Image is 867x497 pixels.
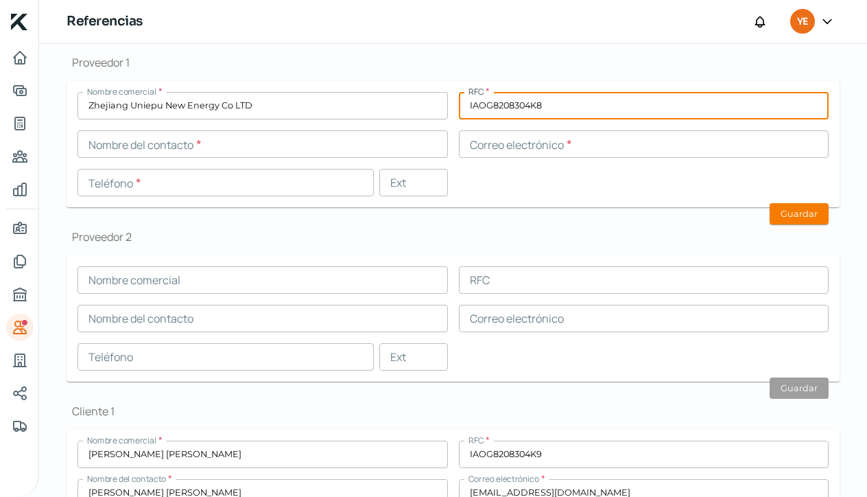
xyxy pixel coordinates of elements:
[67,404,840,419] h1: Cliente 1
[770,203,829,224] button: Guardar
[6,110,34,137] a: Tus créditos
[6,248,34,275] a: Documentos
[67,229,840,244] h1: Proveedor 2
[87,86,156,97] span: Nombre comercial
[6,347,34,374] a: Industria
[797,14,807,30] span: YE
[468,473,539,485] span: Correo electrónico
[6,215,34,242] a: Información general
[87,473,166,485] span: Nombre del contacto
[6,380,34,407] a: Redes sociales
[6,44,34,71] a: Inicio
[87,435,156,446] span: Nombre comercial
[6,314,34,341] a: Referencias
[6,176,34,203] a: Mis finanzas
[6,281,34,308] a: Buró de crédito
[468,86,484,97] span: RFC
[468,435,484,446] span: RFC
[6,413,34,440] a: Colateral
[6,77,34,104] a: Adelantar facturas
[67,12,143,32] h1: Referencias
[6,143,34,170] a: Pago a proveedores
[770,378,829,399] button: Guardar
[67,55,840,70] h1: Proveedor 1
